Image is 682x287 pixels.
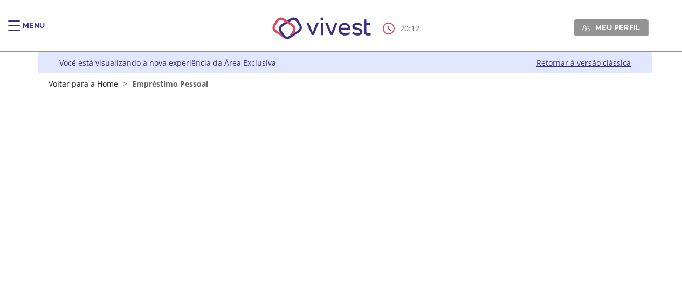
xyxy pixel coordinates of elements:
[536,58,631,68] a: Retornar à versão clássica
[120,79,130,89] span: >
[23,20,45,42] div: Menu
[582,24,590,32] img: Meu perfil
[260,5,383,51] img: Vivest
[411,23,419,33] span: 12
[59,58,276,68] div: Você está visualizando a nova experiência da Área Exclusiva
[400,23,409,33] span: 20
[132,79,208,89] span: Empréstimo Pessoal
[595,23,640,32] span: Meu perfil
[574,19,649,36] a: Meu perfil
[383,23,422,34] div: :
[49,79,118,89] a: Voltar para a Home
